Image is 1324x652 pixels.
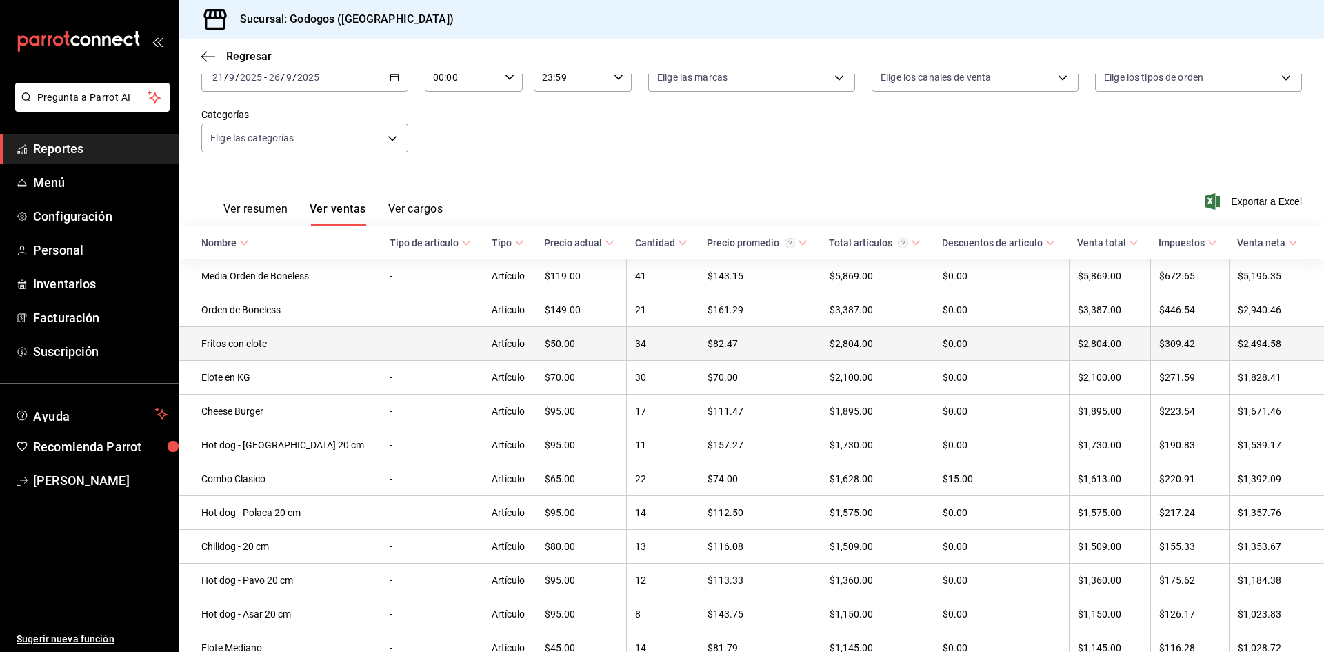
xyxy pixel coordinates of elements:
[1229,530,1324,564] td: $1,353.67
[785,238,795,248] svg: Precio promedio = Total artículos / cantidad
[536,530,627,564] td: $80.00
[699,428,821,462] td: $157.27
[1150,530,1229,564] td: $155.33
[33,308,168,327] span: Facturación
[934,259,1069,293] td: $0.00
[1229,327,1324,361] td: $2,494.58
[544,237,614,248] span: Precio actual
[707,237,808,248] span: Precio promedio
[544,237,602,248] div: Precio actual
[627,597,699,631] td: 8
[1229,496,1324,530] td: $1,357.76
[285,72,292,83] input: --
[536,259,627,293] td: $119.00
[1207,193,1302,210] button: Exportar a Excel
[492,237,512,248] div: Tipo
[381,597,483,631] td: -
[699,597,821,631] td: $143.75
[821,428,934,462] td: $1,730.00
[699,564,821,597] td: $113.33
[699,259,821,293] td: $143.15
[898,238,908,248] svg: El total artículos considera cambios de precios en los artículos así como costos adicionales por ...
[934,496,1069,530] td: $0.00
[934,462,1069,496] td: $15.00
[235,72,239,83] span: /
[229,11,454,28] h3: Sucursal: Godogos ([GEOGRAPHIC_DATA])
[821,462,934,496] td: $1,628.00
[821,496,934,530] td: $1,575.00
[536,327,627,361] td: $50.00
[1069,530,1150,564] td: $1,509.00
[1158,237,1217,248] span: Impuestos
[821,530,934,564] td: $1,509.00
[1069,428,1150,462] td: $1,730.00
[699,496,821,530] td: $112.50
[699,361,821,395] td: $70.00
[33,207,168,226] span: Configuración
[37,90,148,105] span: Pregunta a Parrot AI
[1229,293,1324,327] td: $2,940.46
[1158,237,1205,248] div: Impuestos
[33,471,168,490] span: [PERSON_NAME]
[201,237,237,248] div: Nombre
[1069,293,1150,327] td: $3,387.00
[536,564,627,597] td: $95.00
[381,293,483,327] td: -
[1150,259,1229,293] td: $672.65
[627,395,699,428] td: 17
[492,237,524,248] span: Tipo
[821,327,934,361] td: $2,804.00
[212,72,224,83] input: --
[483,496,536,530] td: Artículo
[536,293,627,327] td: $149.00
[635,237,675,248] div: Cantidad
[381,496,483,530] td: -
[1069,496,1150,530] td: $1,575.00
[707,237,795,248] div: Precio promedio
[536,395,627,428] td: $95.00
[483,530,536,564] td: Artículo
[483,564,536,597] td: Artículo
[152,36,163,47] button: open_drawer_menu
[635,237,688,248] span: Cantidad
[179,462,381,496] td: Combo Clasico
[381,564,483,597] td: -
[1150,597,1229,631] td: $126.17
[381,259,483,293] td: -
[483,462,536,496] td: Artículo
[1229,428,1324,462] td: $1,539.17
[224,72,228,83] span: /
[942,237,1043,248] div: Descuentos de artículo
[699,293,821,327] td: $161.29
[829,237,908,248] div: Total artículos
[179,496,381,530] td: Hot dog - Polaca 20 cm
[33,275,168,293] span: Inventarios
[627,564,699,597] td: 12
[1069,361,1150,395] td: $2,100.00
[536,496,627,530] td: $95.00
[699,462,821,496] td: $74.00
[210,131,294,145] span: Elige las categorías
[1150,564,1229,597] td: $175.62
[821,597,934,631] td: $1,150.00
[1150,327,1229,361] td: $309.42
[627,327,699,361] td: 34
[934,597,1069,631] td: $0.00
[1229,597,1324,631] td: $1,023.83
[699,395,821,428] td: $111.47
[942,237,1055,248] span: Descuentos de artículo
[1150,462,1229,496] td: $220.91
[627,259,699,293] td: 41
[179,395,381,428] td: Cheese Burger
[179,428,381,462] td: Hot dog - [GEOGRAPHIC_DATA] 20 cm
[1104,70,1203,84] span: Elige los tipos de orden
[1077,237,1139,248] span: Venta total
[536,597,627,631] td: $95.00
[821,293,934,327] td: $3,387.00
[381,327,483,361] td: -
[1069,259,1150,293] td: $5,869.00
[821,361,934,395] td: $2,100.00
[33,406,150,422] span: Ayuda
[201,110,408,119] label: Categorías
[33,437,168,456] span: Recomienda Parrot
